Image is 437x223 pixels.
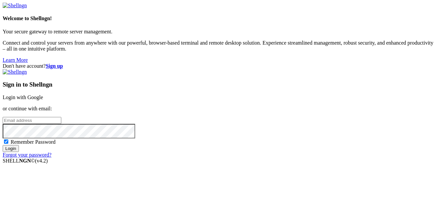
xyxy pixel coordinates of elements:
a: Learn More [3,57,28,63]
p: Your secure gateway to remote server management. [3,29,434,35]
img: Shellngn [3,69,27,75]
div: Don't have account? [3,63,434,69]
b: NGN [19,158,31,164]
input: Remember Password [4,139,8,144]
h4: Welcome to Shellngn! [3,16,434,21]
input: Email address [3,117,61,124]
span: Remember Password [11,139,56,145]
a: Login with Google [3,94,43,100]
input: Login [3,145,19,152]
span: 4.2.0 [35,158,48,164]
span: SHELL © [3,158,48,164]
img: Shellngn [3,3,27,9]
p: Connect and control your servers from anywhere with our powerful, browser-based terminal and remo... [3,40,434,52]
a: Sign up [46,63,63,69]
h3: Sign in to Shellngn [3,81,434,88]
p: or continue with email: [3,106,434,112]
a: Forgot your password? [3,152,51,158]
